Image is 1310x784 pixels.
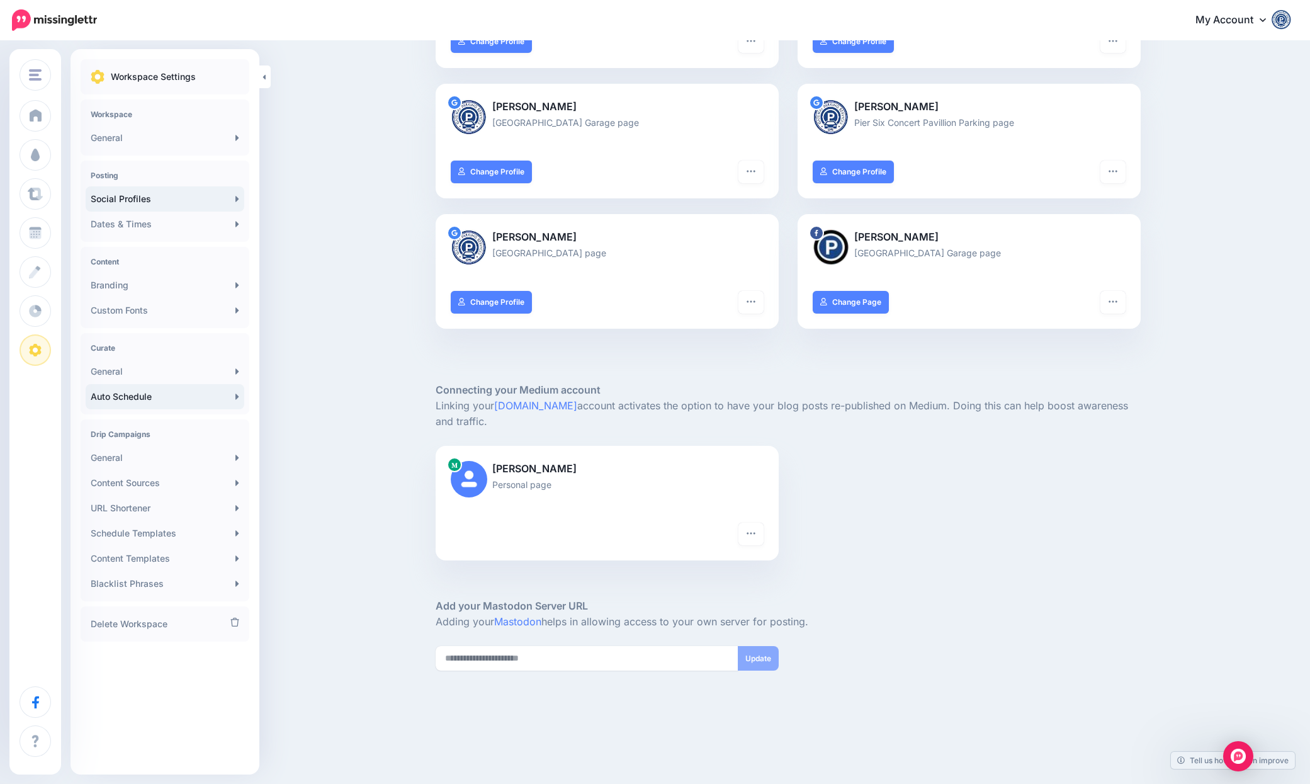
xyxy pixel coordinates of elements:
[494,615,541,628] a: Mastodon
[86,384,244,409] a: Auto Schedule
[86,212,244,237] a: Dates & Times
[436,398,1141,431] p: Linking your account activates the option to have your blog posts re-published on Medium. Doing t...
[451,246,764,260] p: [GEOGRAPHIC_DATA] page
[451,229,764,246] p: [PERSON_NAME]
[813,229,849,266] img: 326362379_2164165023771515_2796520742829754413_n-bsa137130.jpg
[451,115,764,130] p: [GEOGRAPHIC_DATA] Garage page
[451,477,764,492] p: Personal page
[111,69,196,84] p: Workspace Settings
[813,161,894,183] a: Change Profile
[1171,752,1295,769] a: Tell us how we can improve
[86,470,244,496] a: Content Sources
[86,571,244,596] a: Blacklist Phrases
[813,291,889,314] a: Change Page
[91,429,239,439] h4: Drip Campaigns
[29,69,42,81] img: menu.png
[86,521,244,546] a: Schedule Templates
[86,186,244,212] a: Social Profiles
[494,399,577,412] a: [DOMAIN_NAME]
[86,359,244,384] a: General
[86,445,244,470] a: General
[91,70,104,84] img: settings.png
[813,99,1126,115] p: [PERSON_NAME]
[451,99,764,115] p: [PERSON_NAME]
[86,273,244,298] a: Branding
[813,229,1126,246] p: [PERSON_NAME]
[738,646,779,671] button: Update
[813,30,894,53] a: Change Profile
[86,546,244,571] a: Content Templates
[813,246,1126,260] p: [GEOGRAPHIC_DATA] Garage page
[91,343,239,353] h4: Curate
[813,115,1126,130] p: Pier Six Concert Pavillion Parking page
[451,461,764,477] p: [PERSON_NAME]
[1183,5,1291,36] a: My Account
[91,171,239,180] h4: Posting
[436,614,1141,630] p: Adding your helps in allowing access to your own server for posting.
[91,257,239,266] h4: Content
[451,291,532,314] a: Change Profile
[86,496,244,521] a: URL Shortener
[451,229,487,266] img: ALV-UjXOluAk4fYSSlJP_AbVcCzRfpnLnQV1faCHsF25vxM5AdE1m859B0i-KATrvW4okxMoF8LEyXfn0XX1pRp8V6V5Moxly...
[1223,741,1253,771] div: Open Intercom Messenger
[813,99,849,135] img: ALV-UjXOluAk4fYSSlJP_AbVcCzRfpnLnQV1faCHsF25vxM5AdE1m859B0i-KATrvW4okxMoF8LEyXfn0XX1pRp8V6V5Moxly...
[451,461,487,497] img: user_default_image.png
[86,125,244,151] a: General
[91,110,239,119] h4: Workspace
[451,99,487,135] img: ALV-UjXOluAk4fYSSlJP_AbVcCzRfpnLnQV1faCHsF25vxM5AdE1m859B0i-KATrvW4okxMoF8LEyXfn0XX1pRp8V6V5Moxly...
[451,161,532,183] a: Change Profile
[436,382,1141,398] h5: Connecting your Medium account
[86,298,244,323] a: Custom Fonts
[436,598,1141,614] h5: Add your Mastodon Server URL
[12,9,97,31] img: Missinglettr
[86,611,244,637] a: Delete Workspace
[451,30,532,53] a: Change Profile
